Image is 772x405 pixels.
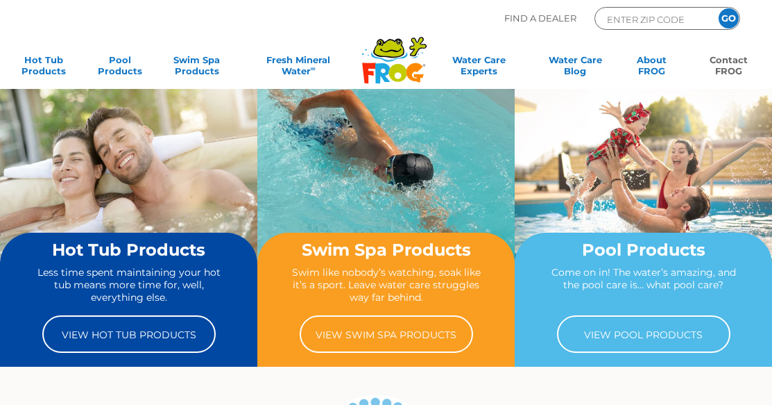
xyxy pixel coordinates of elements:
[504,7,576,30] p: Find A Dealer
[167,54,227,82] a: Swim SpaProducts
[286,241,486,259] h2: Swim Spa Products
[14,54,74,82] a: Hot TubProducts
[622,54,682,82] a: AboutFROG
[543,241,744,259] h2: Pool Products
[698,54,758,82] a: ContactFROG
[311,65,316,72] sup: ∞
[543,266,744,304] p: Come on in! The water’s amazing, and the pool care is… what pool care?
[257,89,515,281] img: home-banner-swim-spa-short
[545,54,605,82] a: Water CareBlog
[719,8,739,28] input: GO
[28,241,229,259] h2: Hot Tub Products
[557,315,730,353] a: View Pool Products
[286,266,486,304] p: Swim like nobody’s watching, soak like it’s a sport. Leave water care struggles way far behind.
[429,54,529,82] a: Water CareExperts
[606,11,699,27] input: Zip Code Form
[28,266,229,304] p: Less time spent maintaining your hot tub means more time for, well, everything else.
[90,54,150,82] a: PoolProducts
[300,315,473,353] a: View Swim Spa Products
[243,54,353,82] a: Fresh MineralWater∞
[515,89,772,281] img: home-banner-pool-short
[42,315,216,353] a: View Hot Tub Products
